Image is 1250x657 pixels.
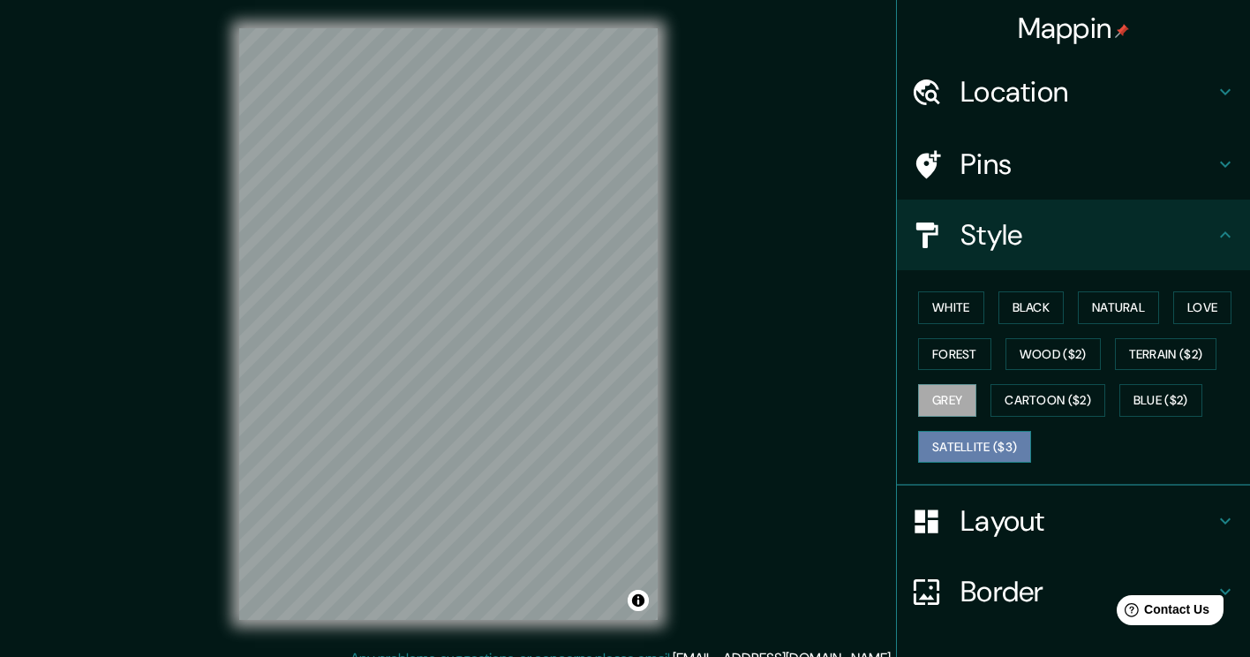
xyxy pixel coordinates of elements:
button: Love [1173,291,1231,324]
div: Style [897,200,1250,270]
h4: Layout [960,503,1215,539]
div: Layout [897,486,1250,556]
iframe: Help widget launcher [1093,588,1231,638]
button: Satellite ($3) [918,431,1031,464]
button: Natural [1078,291,1159,324]
h4: Style [960,217,1215,253]
div: Pins [897,129,1250,200]
div: Border [897,556,1250,627]
button: Terrain ($2) [1115,338,1217,371]
canvas: Map [239,28,658,620]
button: Cartoon ($2) [990,384,1105,417]
h4: Border [960,574,1215,609]
button: Toggle attribution [628,590,649,611]
button: Blue ($2) [1119,384,1202,417]
button: White [918,291,984,324]
div: Location [897,57,1250,127]
img: pin-icon.png [1115,24,1129,38]
h4: Pins [960,147,1215,182]
button: Wood ($2) [1005,338,1101,371]
button: Black [998,291,1065,324]
button: Forest [918,338,991,371]
h4: Location [960,74,1215,109]
h4: Mappin [1018,11,1130,46]
button: Grey [918,384,976,417]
